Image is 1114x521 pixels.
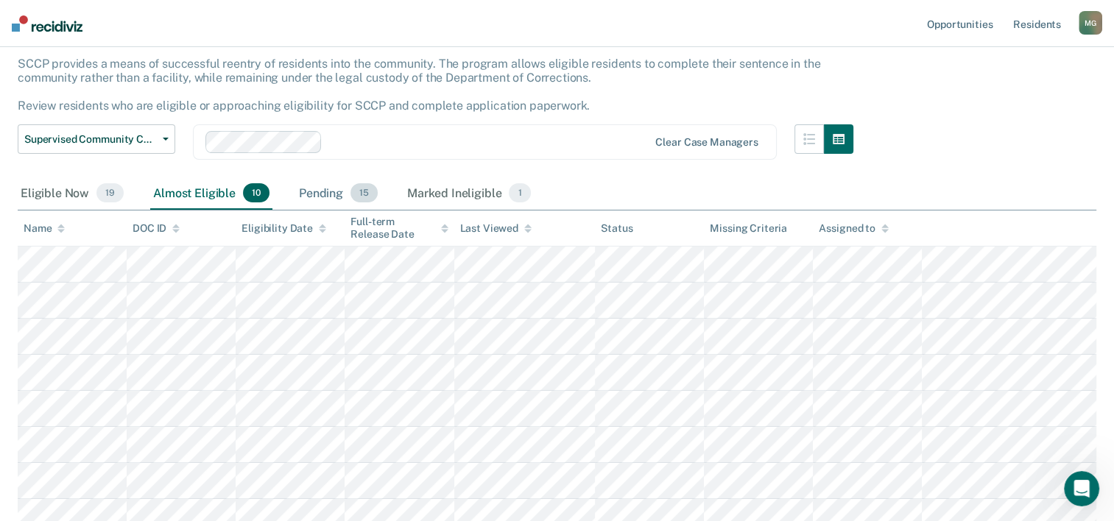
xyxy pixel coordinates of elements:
span: 19 [96,183,124,202]
div: Almost Eligible10 [150,177,272,210]
p: SCCP provides a means of successful reentry of residents into the community. The program allows e... [18,57,820,113]
div: Eligibility Date [242,222,326,235]
button: MG [1079,11,1102,35]
div: Name [24,222,65,235]
span: Supervised Community Confinement Program [24,133,157,146]
div: Missing Criteria [710,222,787,235]
iframe: Intercom live chat [1064,471,1099,506]
div: M G [1079,11,1102,35]
div: Assigned to [819,222,888,235]
span: 10 [243,183,269,202]
div: Marked Ineligible1 [404,177,534,210]
span: 15 [350,183,378,202]
div: Pending15 [296,177,381,210]
div: Last Viewed [460,222,532,235]
button: Supervised Community Confinement Program [18,124,175,154]
div: Status [601,222,632,235]
div: DOC ID [133,222,180,235]
div: Clear case managers [655,136,758,149]
div: Eligible Now19 [18,177,127,210]
span: 1 [509,183,530,202]
div: Full-term Release Date [350,216,448,241]
img: Recidiviz [12,15,82,32]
